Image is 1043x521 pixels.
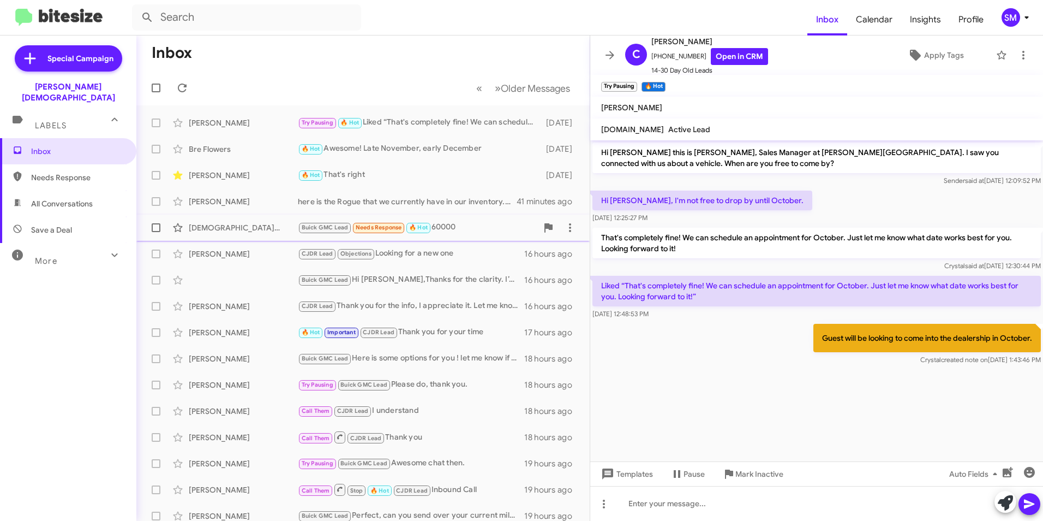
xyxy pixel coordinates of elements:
[189,222,298,233] div: [DEMOGRAPHIC_DATA][PERSON_NAME]
[298,300,524,312] div: Thank you for the info, I appreciate it. Let me know if there's a possibility of getting the pric...
[940,464,1010,484] button: Auto Fields
[965,176,984,185] span: said at
[950,4,992,35] a: Profile
[302,119,333,126] span: Try Pausing
[847,4,901,35] a: Calendar
[302,460,333,467] span: Try Pausing
[668,125,710,134] span: Active Lead
[684,464,705,484] span: Pause
[31,146,124,157] span: Inbox
[524,406,581,417] div: 18 hours ago
[632,46,640,63] span: C
[592,191,812,210] p: Hi [PERSON_NAME], I'm not free to drop by until October.
[356,224,402,231] span: Needs Response
[949,464,1002,484] span: Auto Fields
[47,53,113,64] span: Special Campaign
[592,214,648,222] span: [DATE] 12:25:27 PM
[298,221,537,234] div: 60000
[541,117,581,128] div: [DATE]
[189,301,298,312] div: [PERSON_NAME]
[340,460,387,467] span: Buick GMC Lead
[662,464,714,484] button: Pause
[476,81,482,95] span: «
[298,405,524,417] div: I understand
[524,458,581,469] div: 19 hours ago
[524,353,581,364] div: 18 hours ago
[651,65,768,76] span: 14-30 Day Old Leads
[302,512,349,519] span: Buick GMC Lead
[302,145,320,152] span: 🔥 Hot
[298,143,541,155] div: Awesome! Late November, early December
[189,380,298,390] div: [PERSON_NAME]
[189,353,298,364] div: [PERSON_NAME]
[189,432,298,443] div: [PERSON_NAME]
[31,224,72,235] span: Save a Deal
[302,250,333,257] span: CJDR Lead
[340,119,359,126] span: 🔥 Hot
[132,4,361,31] input: Search
[302,171,320,179] span: 🔥 Hot
[541,144,581,155] div: [DATE]
[524,432,581,443] div: 18 hours ago
[524,248,581,259] div: 16 hours ago
[298,483,524,496] div: Inbound Call
[901,4,950,35] a: Insights
[31,198,93,209] span: All Conversations
[298,116,541,129] div: Liked “That's completely fine! We can schedule an appointment for October. Just let me know what ...
[189,327,298,338] div: [PERSON_NAME]
[813,324,1041,352] p: Guest will be looking to come into the dealership in October.
[298,196,517,207] div: here is the Rogue that we currently have in our inventory. [URL][DOMAIN_NAME][PERSON_NAME][US_VEH...
[470,77,577,99] nav: Page navigation example
[524,380,581,390] div: 18 hours ago
[189,248,298,259] div: [PERSON_NAME]
[965,262,984,270] span: said at
[409,224,428,231] span: 🔥 Hot
[651,48,768,65] span: [PHONE_NUMBER]
[337,407,369,415] span: CJDR Lead
[31,172,124,183] span: Needs Response
[350,487,363,494] span: Stop
[15,45,122,72] a: Special Campaign
[370,487,389,494] span: 🔥 Hot
[298,326,524,339] div: Thank you for your time
[599,464,653,484] span: Templates
[340,250,371,257] span: Objections
[1002,8,1020,27] div: SM
[941,356,988,364] span: created note on
[152,44,192,62] h1: Inbox
[189,196,298,207] div: [PERSON_NAME]
[592,228,1041,258] p: That's completely fine! We can schedule an appointment for October. Just let me know what date wo...
[189,484,298,495] div: [PERSON_NAME]
[302,381,333,388] span: Try Pausing
[298,430,524,444] div: Thank you
[363,329,394,336] span: CJDR Lead
[298,352,524,365] div: Here is some options for you ! let me know if any of theses would work out
[302,276,349,283] span: Buick GMC Lead
[350,435,382,442] span: CJDR Lead
[340,381,387,388] span: Buick GMC Lead
[189,144,298,155] div: Bre Flowers
[488,77,577,99] button: Next
[992,8,1031,27] button: SM
[601,103,662,113] span: [PERSON_NAME]
[920,356,1041,364] span: Crystal [DATE] 1:43:46 PM
[524,275,581,286] div: 16 hours ago
[592,310,649,318] span: [DATE] 12:48:53 PM
[590,464,662,484] button: Templates
[524,327,581,338] div: 17 hours ago
[189,406,298,417] div: [PERSON_NAME]
[714,464,792,484] button: Mark Inactive
[524,484,581,495] div: 19 hours ago
[541,170,581,181] div: [DATE]
[298,457,524,470] div: Awesome chat then.
[642,82,665,92] small: 🔥 Hot
[298,169,541,181] div: That's right
[495,81,501,95] span: »
[807,4,847,35] a: Inbox
[302,224,349,231] span: Buick GMC Lead
[302,355,349,362] span: Buick GMC Lead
